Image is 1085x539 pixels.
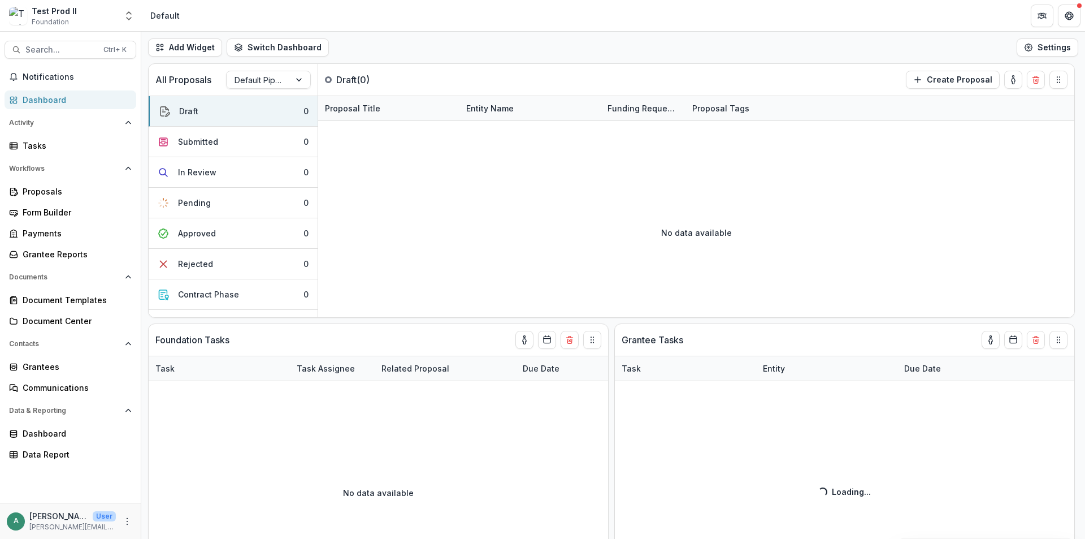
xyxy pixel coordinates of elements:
button: Open Contacts [5,335,136,353]
img: Test Prod II [9,7,27,25]
p: [PERSON_NAME][EMAIL_ADDRESS][DOMAIN_NAME] [29,510,88,522]
button: Get Help [1058,5,1080,27]
button: Search... [5,41,136,59]
button: toggle-assigned-to-me [1004,71,1022,89]
div: 0 [303,227,309,239]
div: Proposal Tags [685,96,827,120]
span: Foundation [32,17,69,27]
div: Task [149,356,290,381]
a: Proposals [5,182,136,201]
p: Draft ( 0 ) [336,73,421,87]
div: Funding Requested [601,96,685,120]
div: 0 [303,288,309,300]
a: Document Center [5,312,136,330]
div: Grantees [23,361,127,373]
p: Foundation Tasks [155,333,229,347]
div: Ctrl + K [101,44,129,56]
button: Notifications [5,68,136,86]
div: Proposal Tags [685,102,756,114]
button: Drag [1049,331,1067,349]
button: Partners [1031,5,1053,27]
div: 0 [303,136,309,148]
div: Due Date [516,356,601,381]
a: Dashboard [5,424,136,443]
button: More [120,515,134,528]
a: Tasks [5,136,136,155]
a: Form Builder [5,203,136,222]
button: Create Proposal [906,71,1000,89]
div: Pending [178,197,211,209]
a: Grantee Reports [5,245,136,264]
div: Due Date [516,363,566,374]
span: Data & Reporting [9,407,120,415]
div: Related Proposal [375,356,516,381]
button: Switch Dashboard [227,38,329,57]
div: Default [150,10,180,21]
button: toggle-assigned-to-me [982,331,1000,349]
div: 0 [303,258,309,270]
div: Tasks [23,140,127,152]
button: Open entity switcher [121,5,137,27]
div: Draft [179,105,198,117]
div: Contract Phase [178,288,239,300]
div: 0 [303,166,309,178]
a: Dashboard [5,90,136,109]
span: Contacts [9,340,120,348]
span: Workflows [9,165,120,173]
div: Task Assignee [290,356,375,381]
div: Dashboard [23,428,127,439]
div: Document Center [23,315,127,327]
button: Pending0 [149,188,318,218]
button: Delete card [561,331,579,349]
div: Communications [23,382,127,394]
button: Calendar [1004,331,1022,349]
button: Open Workflows [5,159,136,178]
button: Calendar [538,331,556,349]
div: Proposals [23,186,127,197]
a: Communications [5,378,136,397]
div: anveet@trytemelio.com [14,518,19,525]
div: Approved [178,227,216,239]
p: [PERSON_NAME][EMAIL_ADDRESS][DOMAIN_NAME] [29,522,116,532]
nav: breadcrumb [146,7,184,24]
button: Drag [583,331,601,349]
button: Open Data & Reporting [5,402,136,420]
span: Documents [9,273,120,281]
a: Document Templates [5,291,136,309]
div: Entity Name [459,96,601,120]
button: Open Documents [5,268,136,286]
div: Task Assignee [290,363,362,374]
button: toggle-assigned-to-me [515,331,533,349]
div: Related Proposal [375,363,456,374]
div: Rejected [178,258,213,270]
span: Activity [9,119,120,127]
div: Entity Name [459,102,520,114]
button: Settings [1017,38,1078,57]
p: User [93,511,116,521]
button: Submitted0 [149,127,318,157]
div: Document Templates [23,294,127,306]
div: Payments [23,227,127,239]
button: Open Activity [5,114,136,132]
p: No data available [661,227,732,239]
div: Data Report [23,449,127,460]
div: Funding Requested [601,102,685,114]
div: Proposal Title [318,96,459,120]
p: Grantee Tasks [622,333,683,347]
div: 0 [303,197,309,209]
div: 0 [303,105,309,117]
button: Delete card [1027,71,1045,89]
button: In Review0 [149,157,318,188]
p: All Proposals [155,73,211,87]
button: Rejected0 [149,249,318,279]
p: No data available [343,487,414,499]
div: Submitted [178,136,218,148]
div: Task [149,363,181,374]
button: Draft0 [149,96,318,127]
div: Dashboard [23,94,127,106]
